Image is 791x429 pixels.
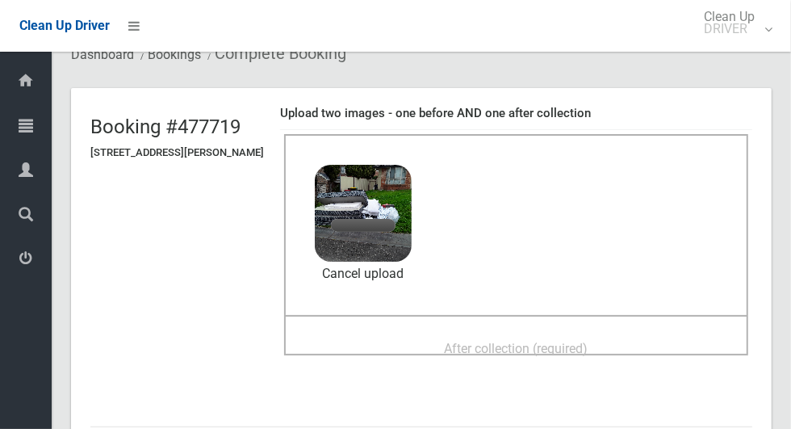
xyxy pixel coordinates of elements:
[203,39,346,69] li: Complete Booking
[704,23,755,35] small: DRIVER
[280,107,752,120] h4: Upload two images - one before AND one after collection
[90,116,264,137] h2: Booking #477719
[315,262,412,286] a: Cancel upload
[19,14,110,38] a: Clean Up Driver
[90,147,264,158] h5: [STREET_ADDRESS][PERSON_NAME]
[148,47,201,62] a: Bookings
[445,341,588,356] span: After collection (required)
[71,47,134,62] a: Dashboard
[696,11,771,35] span: Clean Up
[19,18,110,33] span: Clean Up Driver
